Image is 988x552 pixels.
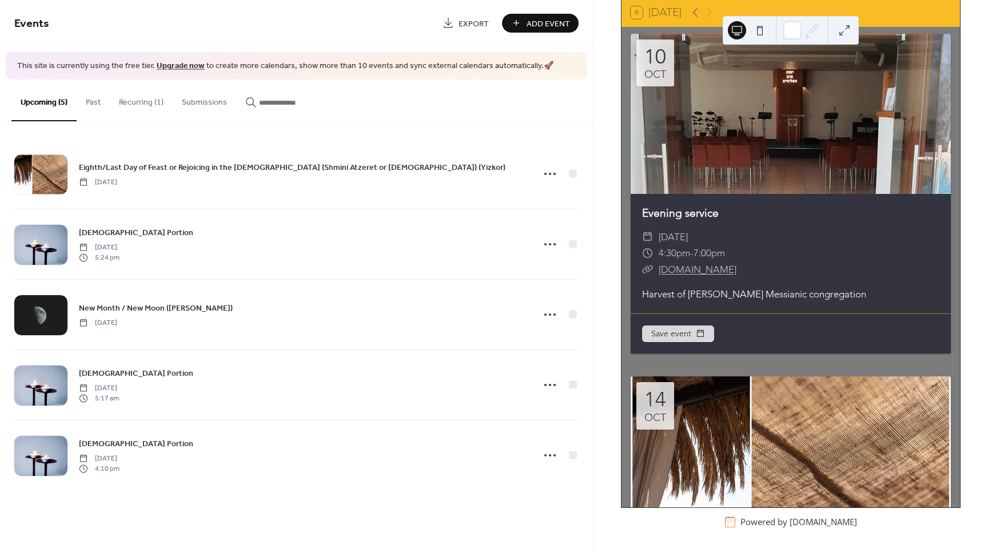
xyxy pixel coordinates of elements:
a: [DOMAIN_NAME] [659,264,736,275]
a: [DOMAIN_NAME] [790,516,857,527]
span: [DEMOGRAPHIC_DATA] Portion [79,367,193,379]
a: Export [434,14,497,33]
div: Oct [644,69,666,80]
div: ​ [642,245,653,261]
span: [DATE] [79,317,117,328]
span: 5:24 pm [79,253,119,263]
span: [DATE] [79,453,119,463]
span: [DATE] [659,229,688,245]
span: 7:00pm [694,245,725,261]
span: 4:10 pm [79,464,119,474]
a: [DEMOGRAPHIC_DATA] Portion [79,437,193,450]
span: [DEMOGRAPHIC_DATA] Portion [79,227,193,239]
a: New Month / New Moon ([PERSON_NAME]) [79,301,233,315]
a: Evening service [642,206,719,220]
span: [DEMOGRAPHIC_DATA] Portion [79,438,193,450]
div: Oct [644,412,666,423]
button: Save event [642,325,714,343]
span: 5:17 am [79,394,119,404]
div: 10 [644,46,666,67]
a: [DEMOGRAPHIC_DATA] Portion [79,226,193,239]
span: - [690,245,694,261]
span: [DATE] [79,383,119,393]
div: ​ [642,229,653,245]
a: [DEMOGRAPHIC_DATA] Portion [79,367,193,380]
a: Upgrade now [157,58,205,74]
span: [DATE] [79,242,119,252]
button: Add Event [502,14,579,33]
button: Recurring (1) [110,80,173,120]
div: 14 [644,389,666,410]
span: Eighth/Last Day of Feast or Rejoicing in the [DEMOGRAPHIC_DATA] (Shmini Atzeret or [DEMOGRAPHIC_D... [79,161,505,173]
span: 4:30pm [659,245,690,261]
a: Eighth/Last Day of Feast or Rejoicing in the [DEMOGRAPHIC_DATA] (Shmini Atzeret or [DEMOGRAPHIC_D... [79,161,505,174]
span: New Month / New Moon ([PERSON_NAME]) [79,302,233,314]
span: Add Event [527,18,570,30]
span: Export [459,18,489,30]
div: Harvest of [PERSON_NAME] Messianic congregation [631,287,951,301]
button: Past [77,80,110,120]
div: Powered by [740,516,857,527]
div: ​ [642,261,653,278]
button: Submissions [173,80,236,120]
span: This site is currently using the free tier. to create more calendars, show more than 10 events an... [17,61,553,72]
span: Events [14,13,49,35]
span: [DATE] [79,177,117,187]
button: Upcoming (5) [11,80,77,121]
